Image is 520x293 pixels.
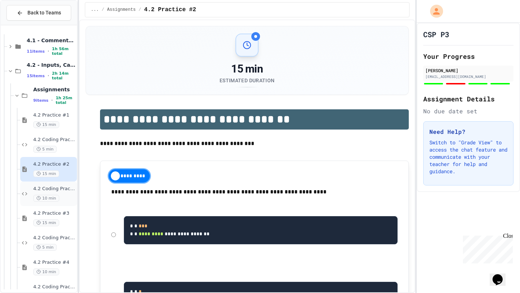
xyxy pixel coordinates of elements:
[460,233,513,263] iframe: chat widget
[33,161,75,167] span: 4.2 Practice #2
[6,5,71,21] button: Back to Teams
[33,186,75,192] span: 4.2 Coding Practice #2
[490,264,513,286] iframe: chat widget
[51,97,53,103] span: •
[139,7,141,13] span: /
[423,51,513,61] h2: Your Progress
[33,112,75,118] span: 4.2 Practice #1
[423,29,449,39] h1: CSP P3
[27,37,75,44] span: 4.1 - Comments, Printing, Variables and Assignments
[27,49,45,54] span: 11 items
[33,146,57,153] span: 5 min
[48,73,49,79] span: •
[33,86,75,93] span: Assignments
[52,71,75,80] span: 2h 14m total
[91,7,99,13] span: ...
[101,7,104,13] span: /
[220,77,274,84] div: Estimated Duration
[144,5,196,14] span: 4.2 Practice #2
[33,235,75,241] span: 4.2 Coding Practice #3
[33,170,59,177] span: 15 min
[33,259,75,266] span: 4.2 Practice #4
[33,121,59,128] span: 15 min
[33,219,59,226] span: 15 min
[52,47,75,56] span: 1h 56m total
[3,3,50,46] div: Chat with us now!Close
[33,284,75,290] span: 4.2 Coding Practice #4
[27,9,61,17] span: Back to Teams
[33,195,59,202] span: 10 min
[56,96,75,105] span: 1h 25m total
[107,7,136,13] span: Assignments
[422,3,445,19] div: My Account
[220,62,274,75] div: 15 min
[33,210,75,217] span: 4.2 Practice #3
[48,48,49,54] span: •
[423,107,513,115] div: No due date set
[33,268,59,275] span: 10 min
[33,244,57,251] span: 5 min
[33,98,48,103] span: 9 items
[423,94,513,104] h2: Assignment Details
[33,137,75,143] span: 4.2 Coding Practice #2
[429,139,507,175] p: Switch to "Grade View" to access the chat feature and communicate with your teacher for help and ...
[429,127,507,136] h3: Need Help?
[425,74,511,79] div: [EMAIL_ADDRESS][DOMAIN_NAME]
[425,67,511,74] div: [PERSON_NAME]
[27,74,45,78] span: 15 items
[27,62,75,68] span: 4.2 - Inputs, Casting, Arithmetic, and Errors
